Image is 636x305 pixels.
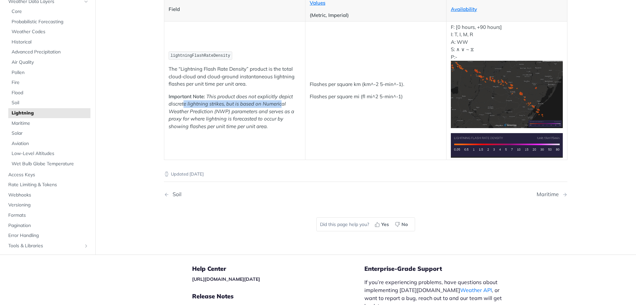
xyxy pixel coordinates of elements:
button: No [393,219,411,229]
img: Lightning Flash Rate Density Legend [451,133,563,157]
span: Rate Limiting & Tokens [8,182,89,189]
strong: Important Note: [169,93,205,100]
span: Expand image [451,142,563,148]
p: Updated [DATE] [164,171,567,178]
span: Lightning [12,110,89,116]
a: Maritime [8,118,90,128]
span: Expand image [451,91,563,97]
span: Fire [12,80,89,86]
span: lightningFlashRateDensity [171,53,230,58]
h5: Enterprise-Grade Support [364,265,519,273]
span: No [401,221,408,228]
a: Advanced Precipitation [8,47,90,57]
span: Soil [12,100,89,107]
a: Next Page: Maritime [537,191,567,197]
span: Formats [8,212,89,219]
a: Versioning [5,200,90,210]
button: Show subpages for Tools & Libraries [83,243,89,249]
span: Access Keys [8,172,89,178]
a: Webhooks [5,190,90,200]
a: Weather API [460,287,492,293]
a: Previous Page: Soil [164,191,337,197]
button: Yes [372,219,393,229]
img: Lightning Flash Rate Density Heatmap [451,61,563,128]
a: Historical [8,37,90,47]
a: Air Quality [8,57,90,67]
a: Error Handling [5,231,90,241]
span: Aviation [12,140,89,147]
a: Fire [8,78,90,88]
p: Flashes per square km (km^-2 5-min^-1). [310,81,442,88]
span: Pagination [8,222,89,229]
a: Pagination [5,221,90,231]
span: Advanced Precipitation [12,49,89,56]
span: Yes [381,221,389,228]
p: Field [169,6,301,13]
span: Solar [12,130,89,137]
a: Low-Level Altitudes [8,149,90,159]
span: Weather Codes [12,29,89,36]
a: Lightning [8,108,90,118]
span: Low-Level Altitudes [12,151,89,157]
span: Probabilistic Forecasting [12,19,89,25]
a: Core [8,7,90,17]
a: Solar [8,129,90,139]
span: Error Handling [8,233,89,239]
p: (Metric, Imperial) [310,12,442,19]
a: Availability [451,6,477,12]
a: Rate Limiting & Tokens [5,180,90,190]
a: Tools & LibrariesShow subpages for Tools & Libraries [5,241,90,251]
span: Wet Bulb Globe Temperature [12,161,89,167]
a: Aviation [8,139,90,149]
em: This product does not explicitly depict discrete lightning strikes, but is based on Numerical Wea... [169,93,294,129]
span: Maritime [12,120,89,127]
p: The “Lightning Flash Rate Density” product is the total cloud-cloud and cloud-ground instantaneou... [169,65,301,88]
span: Core [12,8,89,15]
a: Pollen [8,68,90,78]
a: Wet Bulb Globe Temperature [8,159,90,169]
a: [URL][DOMAIN_NAME][DATE] [192,276,260,282]
h5: Release Notes [192,292,364,300]
h5: Help Center [192,265,364,273]
nav: Pagination Controls [164,185,567,204]
p: F: [0 hours, +90 hours] I: T, I, M, R A: WW S: ∧ ∨ ~ ⧖ P:- [451,24,563,128]
a: Formats [5,210,90,220]
p: Flashes per square mi (fl mi^2 5-min^-1) [310,93,442,101]
div: Did this page help you? [316,217,415,231]
span: Air Quality [12,59,89,66]
span: Pollen [12,69,89,76]
div: Maritime [537,191,562,197]
a: Probabilistic Forecasting [8,17,90,27]
span: Webhooks [8,192,89,198]
span: Historical [12,39,89,45]
a: Weather Codes [8,27,90,37]
span: Tools & Libraries [8,243,82,249]
div: Soil [169,191,182,197]
span: Versioning [8,202,89,209]
a: Soil [8,98,90,108]
a: Flood [8,88,90,98]
span: Flood [12,90,89,96]
a: Access Keys [5,170,90,180]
